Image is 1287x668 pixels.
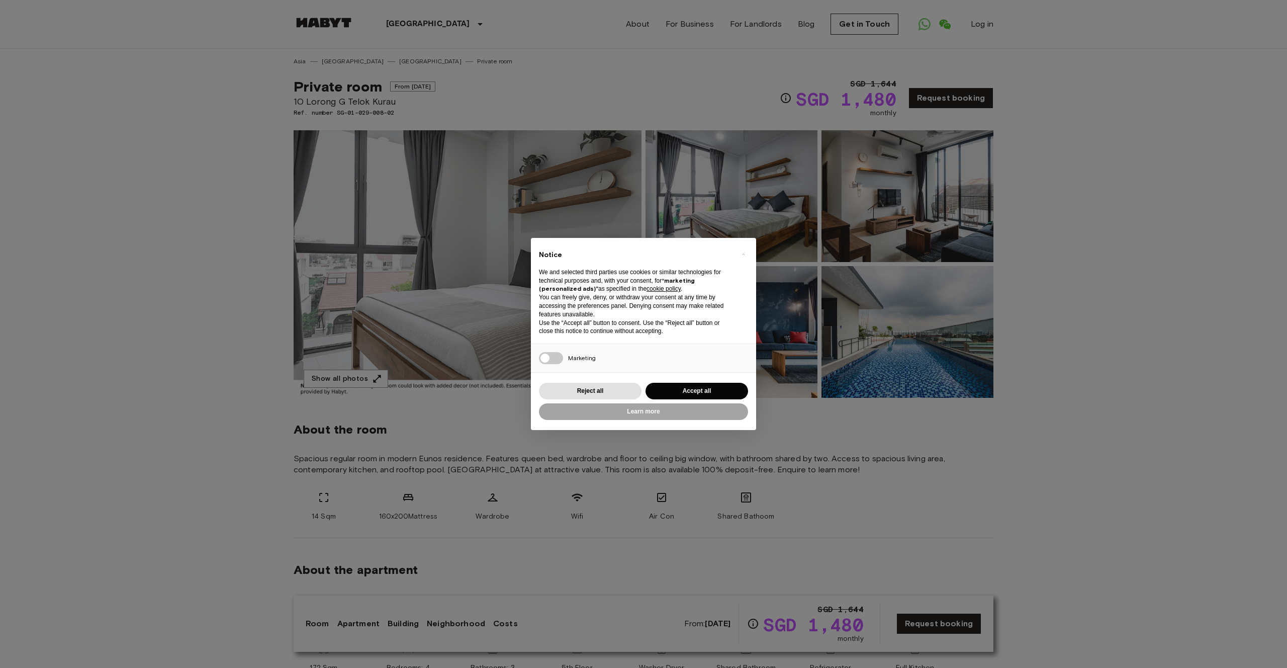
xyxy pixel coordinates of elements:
h2: Notice [539,250,732,260]
a: cookie policy [647,285,681,292]
button: Close this notice [735,246,751,262]
p: You can freely give, deny, or withdraw your consent at any time by accessing the preferences pane... [539,293,732,318]
button: Reject all [539,383,641,399]
span: Marketing [568,354,596,362]
button: Learn more [539,403,748,420]
span: × [742,248,745,260]
strong: “marketing (personalized ads)” [539,277,695,293]
p: Use the “Accept all” button to consent. Use the “Reject all” button or close this notice to conti... [539,319,732,336]
p: We and selected third parties use cookies or similar technologies for technical purposes and, wit... [539,268,732,293]
button: Accept all [646,383,748,399]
